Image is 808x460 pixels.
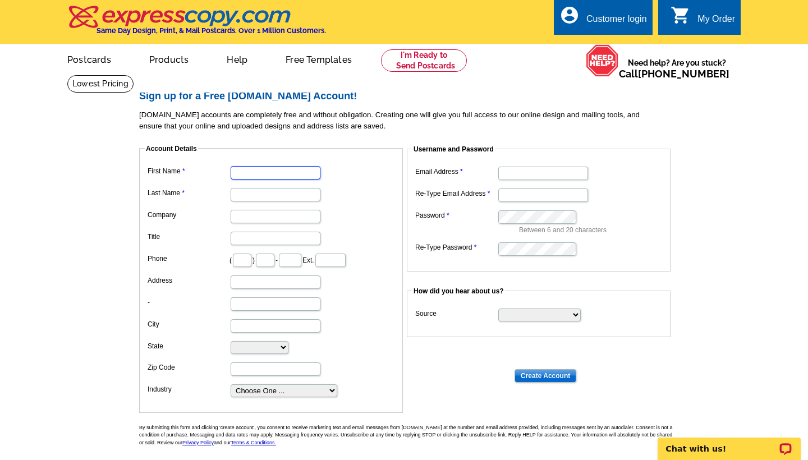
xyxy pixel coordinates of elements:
[412,144,495,154] legend: Username and Password
[671,12,735,26] a: shopping_cart My Order
[586,44,619,77] img: help
[148,275,229,286] label: Address
[519,225,665,235] p: Between 6 and 20 characters
[559,12,647,26] a: account_circle Customer login
[148,210,229,220] label: Company
[268,45,370,72] a: Free Templates
[139,90,678,103] h2: Sign up for a Free [DOMAIN_NAME] Account!
[49,45,129,72] a: Postcards
[415,188,497,199] label: Re-Type Email Address
[415,242,497,252] label: Re-Type Password
[415,210,497,220] label: Password
[148,362,229,372] label: Zip Code
[139,109,678,132] p: [DOMAIN_NAME] accounts are completely free and without obligation. Creating one will give you ful...
[412,286,505,296] legend: How did you hear about us?
[148,166,229,176] label: First Name
[131,45,207,72] a: Products
[209,45,265,72] a: Help
[148,341,229,351] label: State
[697,14,735,30] div: My Order
[148,384,229,394] label: Industry
[415,309,497,319] label: Source
[148,188,229,198] label: Last Name
[139,424,678,447] p: By submitting this form and clicking 'create account', you consent to receive marketing text and ...
[515,369,576,383] input: Create Account
[619,57,735,80] span: Need help? Are you stuck?
[638,68,729,80] a: [PHONE_NUMBER]
[148,232,229,242] label: Title
[650,425,808,460] iframe: LiveChat chat widget
[182,440,214,445] a: Privacy Policy
[145,251,397,268] dd: ( ) - Ext.
[148,254,229,264] label: Phone
[559,5,580,25] i: account_circle
[97,26,326,35] h4: Same Day Design, Print, & Mail Postcards. Over 1 Million Customers.
[586,14,647,30] div: Customer login
[67,13,326,35] a: Same Day Design, Print, & Mail Postcards. Over 1 Million Customers.
[619,68,729,80] span: Call
[145,144,198,154] legend: Account Details
[148,319,229,329] label: City
[415,167,497,177] label: Email Address
[671,5,691,25] i: shopping_cart
[148,297,229,307] label: -
[231,440,277,445] a: Terms & Conditions.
